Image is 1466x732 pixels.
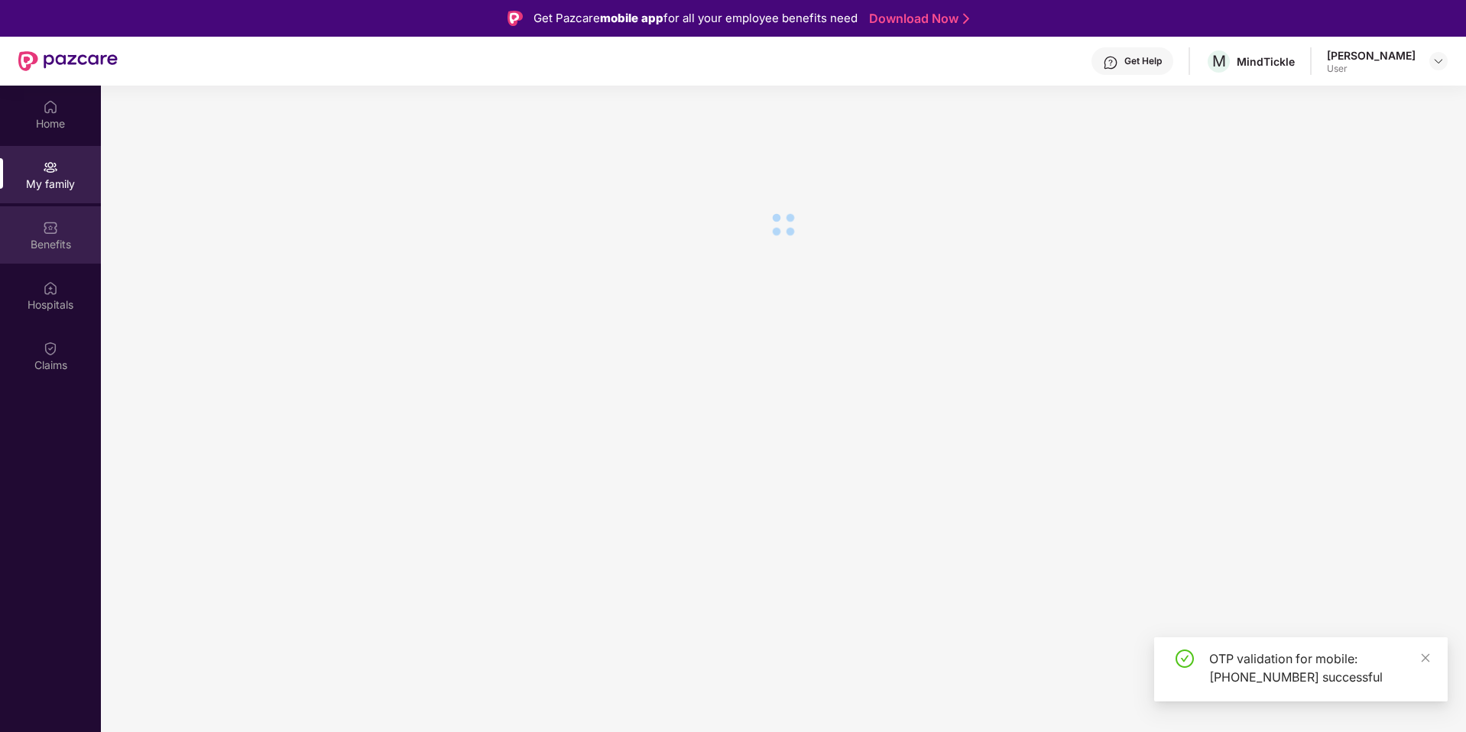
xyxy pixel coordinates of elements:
strong: mobile app [600,11,663,25]
img: svg+xml;base64,PHN2ZyBpZD0iQ2xhaW0iIHhtbG5zPSJodHRwOi8vd3d3LnczLm9yZy8yMDAwL3N2ZyIgd2lkdGg9IjIwIi... [43,341,58,356]
span: M [1212,52,1226,70]
img: svg+xml;base64,PHN2ZyBpZD0iRHJvcGRvd24tMzJ4MzIiIHhtbG5zPSJodHRwOi8vd3d3LnczLm9yZy8yMDAwL3N2ZyIgd2... [1432,55,1445,67]
img: New Pazcare Logo [18,51,118,71]
div: User [1327,63,1416,75]
img: svg+xml;base64,PHN2ZyBpZD0iQmVuZWZpdHMiIHhtbG5zPSJodHRwOi8vd3d3LnczLm9yZy8yMDAwL3N2ZyIgd2lkdGg9Ij... [43,220,58,235]
div: OTP validation for mobile: [PHONE_NUMBER] successful [1209,649,1429,686]
div: Get Help [1124,55,1162,67]
span: check-circle [1176,649,1194,668]
div: [PERSON_NAME] [1327,48,1416,63]
img: svg+xml;base64,PHN2ZyBpZD0iSGVscC0zMngzMiIgeG1sbnM9Imh0dHA6Ly93d3cudzMub3JnLzIwMDAvc3ZnIiB3aWR0aD... [1103,55,1118,70]
a: Download Now [869,11,965,27]
img: svg+xml;base64,PHN2ZyB3aWR0aD0iMjAiIGhlaWdodD0iMjAiIHZpZXdCb3g9IjAgMCAyMCAyMCIgZmlsbD0ibm9uZSIgeG... [43,160,58,175]
img: Stroke [963,11,969,27]
img: svg+xml;base64,PHN2ZyBpZD0iSG9tZSIgeG1sbnM9Imh0dHA6Ly93d3cudzMub3JnLzIwMDAvc3ZnIiB3aWR0aD0iMjAiIG... [43,99,58,115]
div: Get Pazcare for all your employee benefits need [534,9,858,28]
span: close [1420,653,1431,663]
img: Logo [508,11,523,26]
img: svg+xml;base64,PHN2ZyBpZD0iSG9zcGl0YWxzIiB4bWxucz0iaHR0cDovL3d3dy53My5vcmcvMjAwMC9zdmciIHdpZHRoPS... [43,280,58,296]
div: MindTickle [1237,54,1295,69]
